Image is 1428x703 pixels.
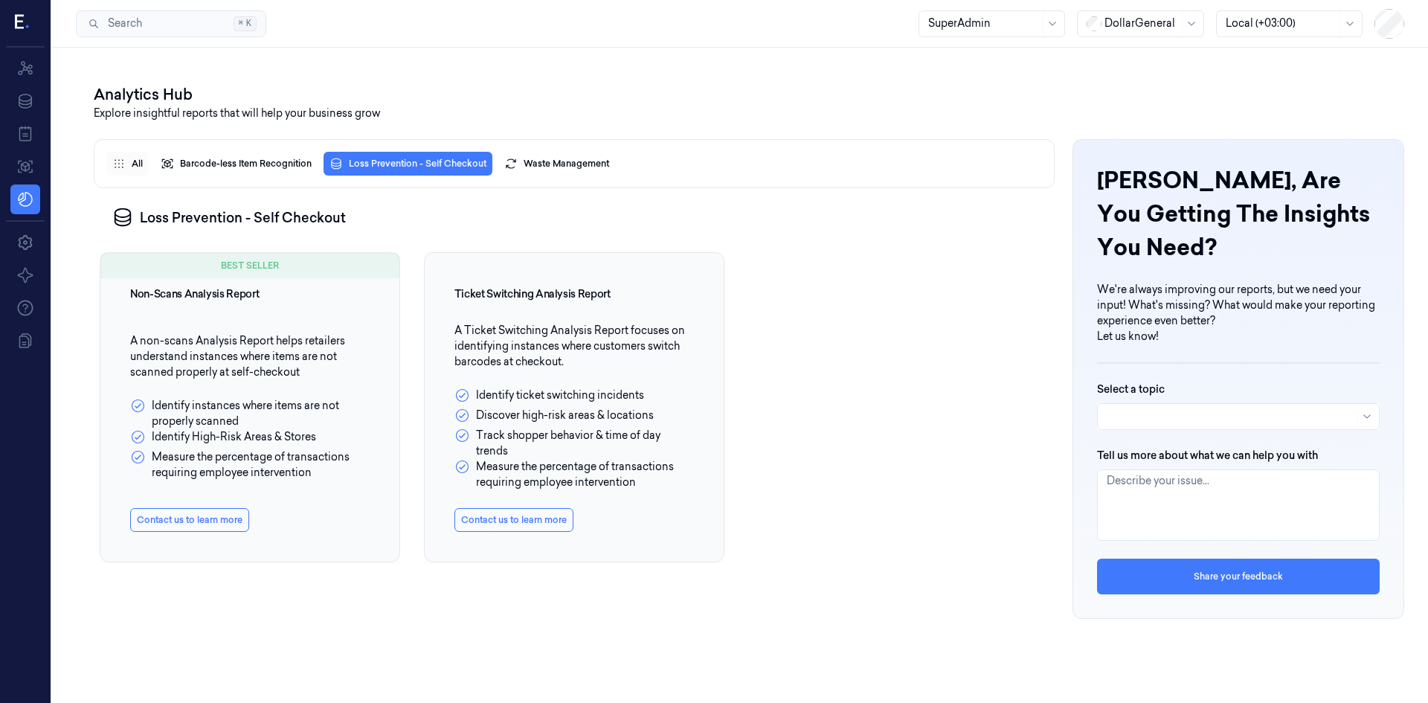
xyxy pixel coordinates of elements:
label: Tell us more about what we can help you with [1097,448,1318,463]
button: Share your feedback [1097,559,1380,594]
div: A Ticket Switching Analysis Report focuses on identifying instances where customers switch barcod... [454,323,694,490]
div: Measure the percentage of transactions requiring employee intervention [454,459,694,490]
div: Ticket Switching Analysis Report [454,289,694,299]
div: Identify High-Risk Areas & Stores [130,429,316,445]
button: Waste Management [498,152,615,176]
div: Analytics Hub [94,83,1386,106]
button: Barcode-less Item Recognition [155,152,318,176]
div: [PERSON_NAME] , Are you getting the insights you need? [1097,164,1380,264]
div: Identify instances where items are not properly scanned [130,398,370,429]
div: Identify ticket switching incidents [454,388,644,403]
p: We're always improving our reports, but we need your input! What's missing? What would make your ... [1097,282,1380,329]
button: Loss Prevention - Self Checkout [324,152,492,176]
p: Let us know! [1097,329,1380,344]
button: All [106,152,149,176]
button: Contact us to learn more [130,508,249,532]
div: A non-scans Analysis Report helps retailers understand instances where items are not scanned prop... [130,333,370,481]
button: Contact us to learn more [454,508,573,532]
button: Search⌘K [76,10,266,37]
div: Track shopper behavior & time of day trends [454,428,694,459]
span: Search [102,16,142,31]
p: Explore insightful reports that will help your business grow [94,106,1386,121]
div: Discover high-risk areas & locations [454,408,654,423]
div: Non-Scans Analysis Report [130,289,370,299]
div: BEST SELLER [100,253,399,278]
div: Measure the percentage of transactions requiring employee intervention [130,449,370,481]
label: Select a topic [1097,382,1165,397]
div: Loss Prevention - Self Checkout [94,188,1055,246]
